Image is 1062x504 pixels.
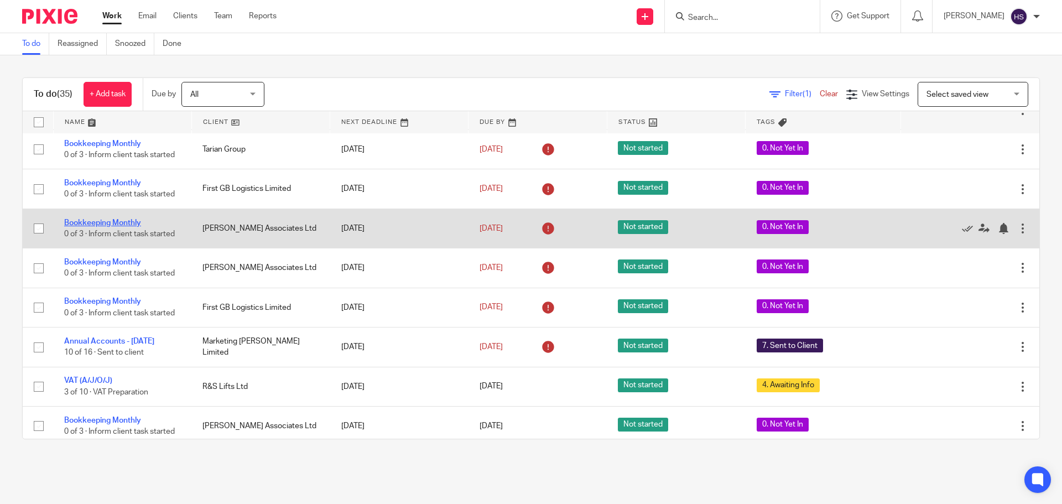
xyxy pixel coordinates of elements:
[330,169,468,209] td: [DATE]
[64,219,141,227] a: Bookkeeping Monthly
[330,328,468,367] td: [DATE]
[480,343,503,351] span: [DATE]
[330,367,468,406] td: [DATE]
[618,259,668,273] span: Not started
[115,33,154,55] a: Snoozed
[480,422,503,430] span: [DATE]
[138,11,157,22] a: Email
[757,259,809,273] span: 0. Not Yet In
[480,264,503,272] span: [DATE]
[618,378,668,392] span: Not started
[191,169,330,209] td: First GB Logistics Limited
[944,11,1004,22] p: [PERSON_NAME]
[191,129,330,169] td: Tarian Group
[190,91,199,98] span: All
[152,89,176,100] p: Due by
[22,9,77,24] img: Pixie
[64,388,148,396] span: 3 of 10 · VAT Preparation
[820,90,838,98] a: Clear
[757,181,809,195] span: 0. Not Yet In
[84,82,132,107] a: + Add task
[757,141,809,155] span: 0. Not Yet In
[847,12,889,20] span: Get Support
[785,90,820,98] span: Filter
[102,11,122,22] a: Work
[330,209,468,248] td: [DATE]
[191,367,330,406] td: R&S Lifts Ltd
[64,151,175,159] span: 0 of 3 · Inform client task started
[64,417,141,424] a: Bookkeeping Monthly
[618,418,668,432] span: Not started
[64,337,154,345] a: Annual Accounts - [DATE]
[330,288,468,327] td: [DATE]
[757,418,809,432] span: 0. Not Yet In
[926,91,988,98] span: Select saved view
[191,209,330,248] td: [PERSON_NAME] Associates Ltd
[191,406,330,445] td: [PERSON_NAME] Associates Ltd
[480,185,503,193] span: [DATE]
[757,119,775,125] span: Tags
[22,33,49,55] a: To do
[862,90,909,98] span: View Settings
[330,129,468,169] td: [DATE]
[64,230,175,238] span: 0 of 3 · Inform client task started
[34,89,72,100] h1: To do
[687,13,787,23] input: Search
[1010,8,1028,25] img: svg%3E
[173,11,197,22] a: Clients
[618,181,668,195] span: Not started
[191,248,330,288] td: [PERSON_NAME] Associates Ltd
[618,141,668,155] span: Not started
[618,339,668,352] span: Not started
[191,288,330,327] td: First GB Logistics Limited
[64,349,144,356] span: 10 of 16 · Sent to client
[618,220,668,234] span: Not started
[191,328,330,367] td: Marketing [PERSON_NAME] Limited
[58,33,107,55] a: Reassigned
[64,179,141,187] a: Bookkeeping Monthly
[480,225,503,232] span: [DATE]
[64,309,175,317] span: 0 of 3 · Inform client task started
[57,90,72,98] span: (35)
[757,378,820,392] span: 4. Awaiting Info
[480,304,503,311] span: [DATE]
[64,258,141,266] a: Bookkeeping Monthly
[962,223,978,234] a: Mark as done
[803,90,811,98] span: (1)
[480,146,503,153] span: [DATE]
[330,406,468,445] td: [DATE]
[480,383,503,391] span: [DATE]
[757,220,809,234] span: 0. Not Yet In
[64,298,141,305] a: Bookkeeping Monthly
[249,11,277,22] a: Reports
[757,299,809,313] span: 0. Not Yet In
[163,33,190,55] a: Done
[64,377,112,385] a: VAT (A/J/O/J)
[64,140,141,148] a: Bookkeeping Monthly
[64,270,175,278] span: 0 of 3 · Inform client task started
[64,191,175,199] span: 0 of 3 · Inform client task started
[757,339,823,352] span: 7. Sent to Client
[64,428,175,435] span: 0 of 3 · Inform client task started
[214,11,232,22] a: Team
[330,248,468,288] td: [DATE]
[618,299,668,313] span: Not started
